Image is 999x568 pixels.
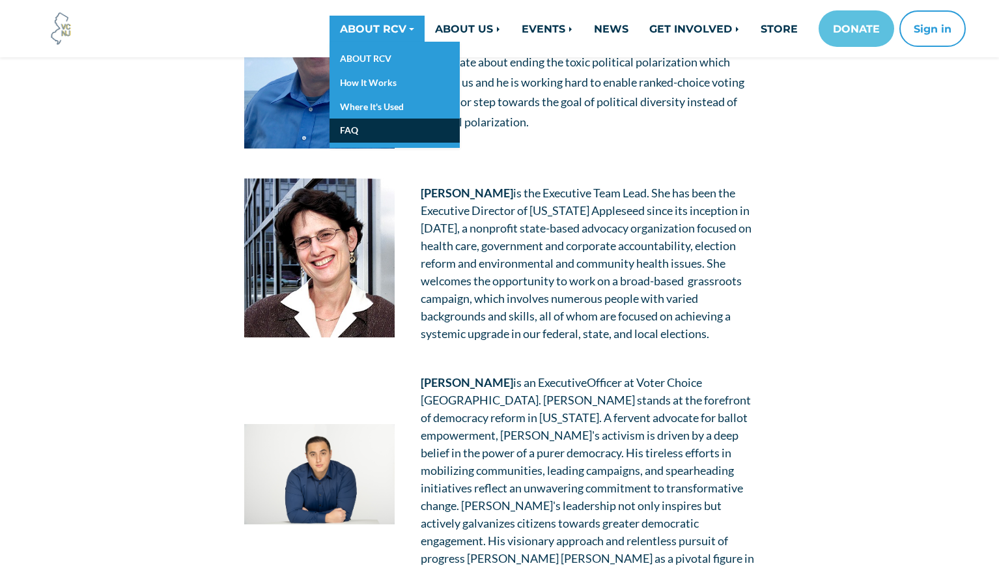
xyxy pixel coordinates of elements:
a: STORE [750,16,808,42]
a: Where It's Used [330,95,460,119]
a: GET INVOLVED [639,16,750,42]
strong: [PERSON_NAME] [421,186,513,200]
a: EVENTS [511,16,584,42]
a: NEWS [584,16,639,42]
div: ABOUT RCV [330,42,460,148]
img: Voter Choice NJ [44,11,79,46]
a: How It Works [330,71,460,95]
a: FAQ [330,119,460,143]
strong: [PERSON_NAME] [421,375,513,390]
button: Sign in or sign up [899,10,966,47]
a: ABOUT RCV [330,16,425,42]
nav: Main navigation [221,10,966,47]
a: ABOUT US [425,16,511,42]
a: ABOUT RCV [330,47,460,71]
span: is the Executive Team Lead. She has been the Executive Director of [US_STATE] Appleseed since its... [421,186,752,341]
a: DONATE [819,10,894,47]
